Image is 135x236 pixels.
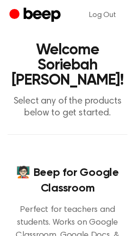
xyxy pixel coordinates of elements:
[80,4,126,26] a: Log Out
[8,43,127,88] h1: Welcome Soriebah [PERSON_NAME]!
[8,96,127,119] p: Select any of the products below to get started.
[9,6,63,25] a: Beep
[8,165,127,196] h4: 🧑🏻‍🏫 Beep for Google Classroom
